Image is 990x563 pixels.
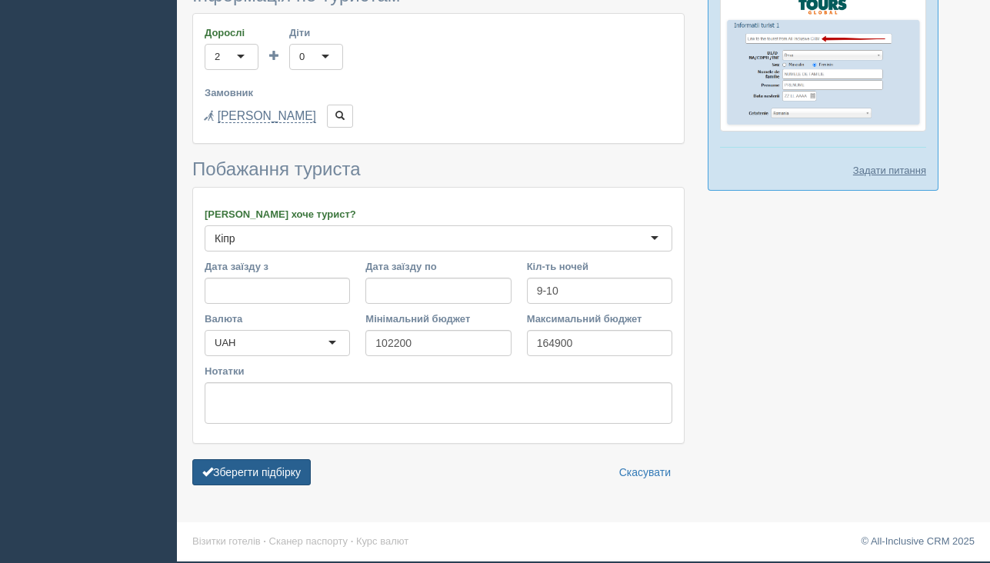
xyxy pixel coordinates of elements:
[205,25,258,40] label: Дорослі
[218,109,316,123] a: [PERSON_NAME]
[365,259,511,274] label: Дата заїзду по
[861,535,975,547] a: © All-Inclusive CRM 2025
[215,335,235,351] div: UAH
[215,49,220,65] div: 2
[215,231,235,246] div: Кіпр
[269,535,348,547] a: Сканер паспорту
[351,535,354,547] span: ·
[853,163,926,178] a: Задати питання
[192,459,311,485] button: Зберегти підбірку
[365,311,511,326] label: Мінімальний бюджет
[527,311,672,326] label: Максимальний бюджет
[205,259,350,274] label: Дата заїзду з
[356,535,408,547] a: Курс валют
[205,207,672,222] label: [PERSON_NAME] хоче турист?
[527,259,672,274] label: Кіл-ть ночей
[263,535,266,547] span: ·
[289,25,343,40] label: Діти
[299,49,305,65] div: 0
[527,278,672,304] input: 7-10 або 7,10,14
[205,311,350,326] label: Валюта
[205,364,672,378] label: Нотатки
[192,158,361,179] span: Побажання туриста
[192,535,261,547] a: Візитки готелів
[609,459,681,485] a: Скасувати
[205,85,672,100] label: Замовник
